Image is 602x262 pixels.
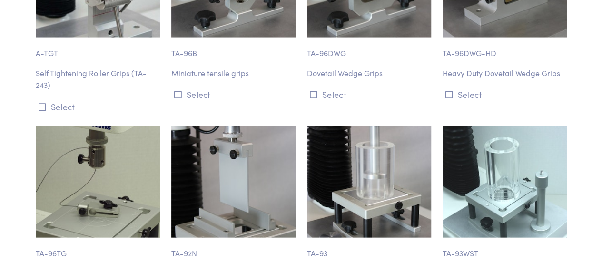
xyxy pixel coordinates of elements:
[171,126,296,238] img: ta-92_adjustable-three-point-bend-rig.jpg
[36,67,160,91] p: Self Tightening Roller Grips (TA-243)
[36,38,160,59] p: A-TGT
[307,38,431,59] p: TA-96DWG
[443,38,567,59] p: TA-96DWG-HD
[443,87,567,102] button: Select
[36,126,160,238] img: ta-96twg-tweezer-grip-wire-holder.jpg
[443,238,567,260] p: TA-93WST
[171,87,296,102] button: Select
[171,238,296,260] p: TA-92N
[307,238,431,260] p: TA-93
[36,238,160,260] p: TA-96TG
[171,38,296,59] p: TA-96B
[36,99,160,115] button: Select
[307,126,431,238] img: ta-93_forward-extrusion-fixture.jpg
[307,67,431,79] p: Dovetail Wedge Grips
[171,67,296,79] p: Miniature tensile grips
[443,67,567,79] p: Heavy Duty Dovetail Wedge Grips
[443,126,567,238] img: ta-93wst-edited.jpg
[307,87,431,102] button: Select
